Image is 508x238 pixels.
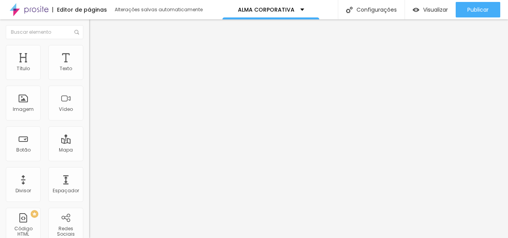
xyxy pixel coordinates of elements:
div: Imagem [13,107,34,112]
div: Redes Sociais [50,226,81,237]
img: Icone [74,30,79,34]
div: Mapa [59,147,73,153]
img: view-1.svg [413,7,419,13]
div: Texto [60,66,72,71]
div: Editor de páginas [52,7,107,12]
div: Espaçador [53,188,79,193]
input: Buscar elemento [6,25,83,39]
div: Título [17,66,30,71]
div: Botão [16,147,31,153]
img: Icone [346,7,353,13]
div: Código HTML [8,226,38,237]
div: Vídeo [59,107,73,112]
div: Divisor [15,188,31,193]
span: Publicar [467,7,489,13]
span: Visualizar [423,7,448,13]
button: Publicar [456,2,500,17]
div: Alterações salvas automaticamente [115,7,204,12]
button: Visualizar [405,2,456,17]
p: ALMA CORPORATIVA [238,7,294,12]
